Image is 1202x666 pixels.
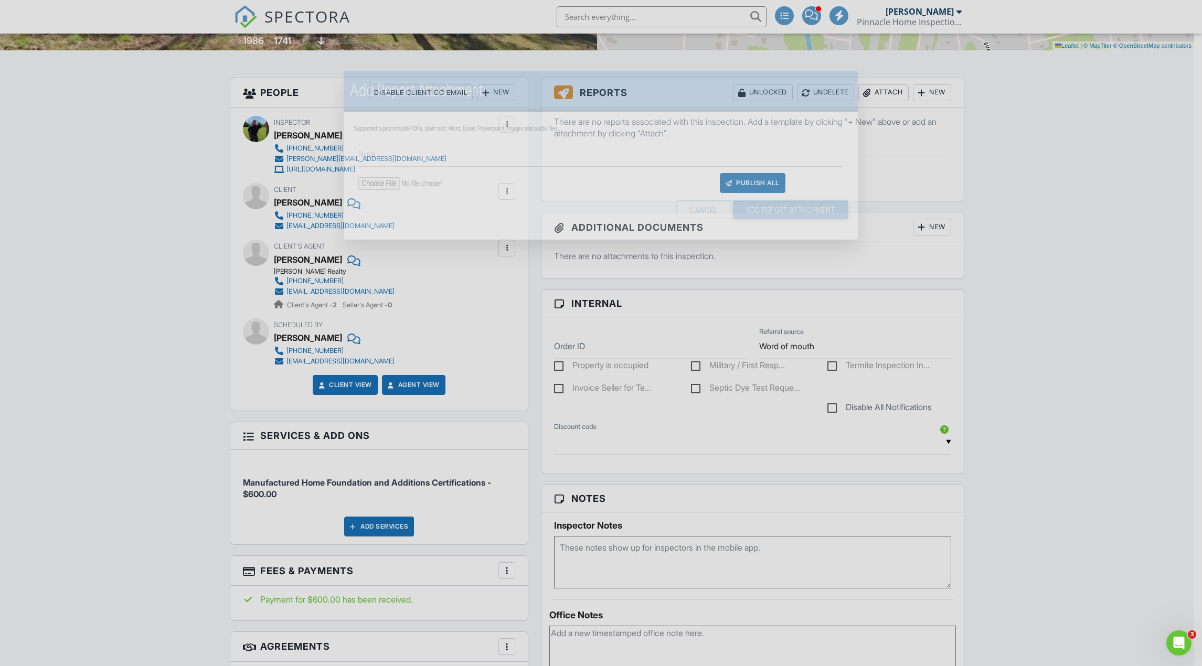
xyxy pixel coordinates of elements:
[350,80,852,101] h2: Add Report Attachment
[1188,630,1196,639] span: 3
[733,200,848,219] input: Add Report Attachment
[358,148,376,159] label: Name
[677,200,731,219] div: Cancel
[1166,630,1192,656] iframe: Intercom live chat
[354,124,848,133] div: Supported types include PDFs, plain text, Word, Excel, Powerpoint, images and audio files.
